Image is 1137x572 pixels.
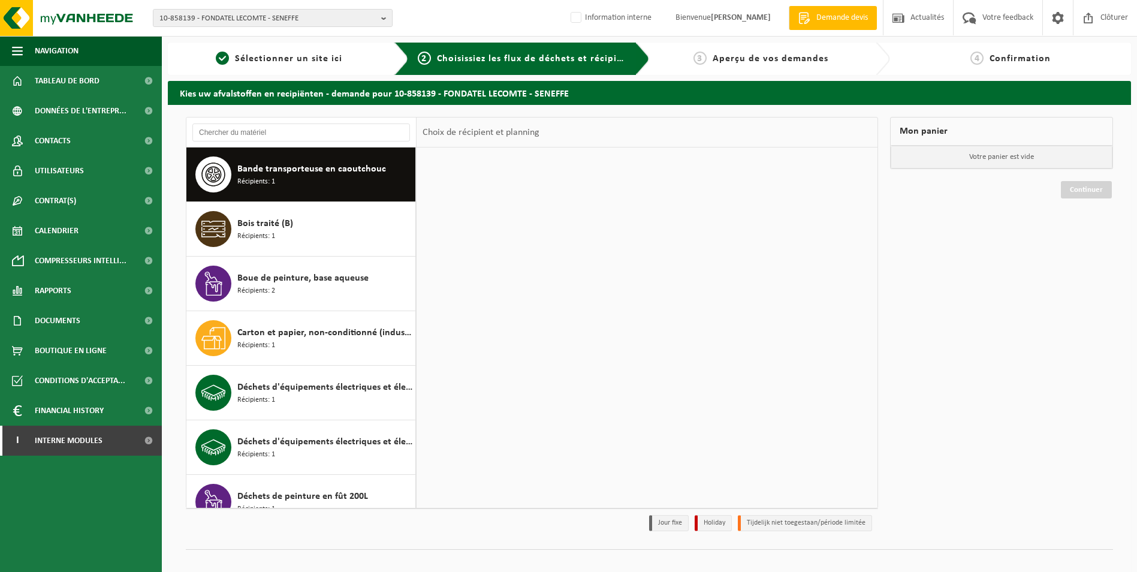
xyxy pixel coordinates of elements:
[237,435,412,449] span: Déchets d'équipements électriques et électroniques - Sans tubes cathodiques
[35,246,126,276] span: Compresseurs intelli...
[649,515,689,531] li: Jour fixe
[237,504,275,515] span: Récipients: 1
[990,54,1051,64] span: Confirmation
[417,118,545,147] div: Choix de récipient et planning
[35,186,76,216] span: Contrat(s)
[890,117,1113,146] div: Mon panier
[35,216,79,246] span: Calendrier
[186,311,416,366] button: Carton et papier, non-conditionné (industriel) Récipients: 1
[568,9,652,27] label: Information interne
[237,395,275,406] span: Récipients: 1
[35,306,80,336] span: Documents
[711,13,771,22] strong: [PERSON_NAME]
[970,52,984,65] span: 4
[237,216,293,231] span: Bois traité (B)
[237,326,412,340] span: Carton et papier, non-conditionné (industriel)
[237,231,275,242] span: Récipients: 1
[192,124,410,142] input: Chercher du matériel
[738,515,872,531] li: Tijdelijk niet toegestaan/période limitée
[437,54,637,64] span: Choisissiez les flux de déchets et récipients
[237,340,275,351] span: Récipients: 1
[35,156,84,186] span: Utilisateurs
[35,36,79,66] span: Navigation
[35,276,71,306] span: Rapports
[186,147,416,202] button: Bande transporteuse en caoutchouc Récipients: 1
[186,202,416,257] button: Bois traité (B) Récipients: 1
[35,96,126,126] span: Données de l'entrepr...
[418,52,431,65] span: 2
[891,146,1112,168] p: Votre panier est vide
[237,380,412,395] span: Déchets d'équipements électriques et électroniques - gros produits blancs (ménagers)
[35,336,107,366] span: Boutique en ligne
[35,426,102,456] span: Interne modules
[1061,181,1112,198] a: Continuer
[237,449,275,460] span: Récipients: 1
[237,285,275,297] span: Récipients: 2
[237,162,386,176] span: Bande transporteuse en caoutchouc
[35,66,99,96] span: Tableau de bord
[168,81,1131,104] h2: Kies uw afvalstoffen en recipiënten - demande pour 10-858139 - FONDATEL LECOMTE - SENEFFE
[813,12,871,24] span: Demande devis
[35,366,125,396] span: Conditions d'accepta...
[789,6,877,30] a: Demande devis
[186,475,416,529] button: Déchets de peinture en fût 200L Récipients: 1
[153,9,393,27] button: 10-858139 - FONDATEL LECOMTE - SENEFFE
[237,176,275,188] span: Récipients: 1
[35,396,104,426] span: Financial History
[186,366,416,420] button: Déchets d'équipements électriques et électroniques - gros produits blancs (ménagers) Récipients: 1
[216,52,229,65] span: 1
[237,271,369,285] span: Boue de peinture, base aqueuse
[12,426,23,456] span: I
[693,52,707,65] span: 3
[186,420,416,475] button: Déchets d'équipements électriques et électroniques - Sans tubes cathodiques Récipients: 1
[695,515,732,531] li: Holiday
[186,257,416,311] button: Boue de peinture, base aqueuse Récipients: 2
[35,126,71,156] span: Contacts
[237,489,368,504] span: Déchets de peinture en fût 200L
[159,10,376,28] span: 10-858139 - FONDATEL LECOMTE - SENEFFE
[235,54,342,64] span: Sélectionner un site ici
[174,52,385,66] a: 1Sélectionner un site ici
[713,54,828,64] span: Aperçu de vos demandes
